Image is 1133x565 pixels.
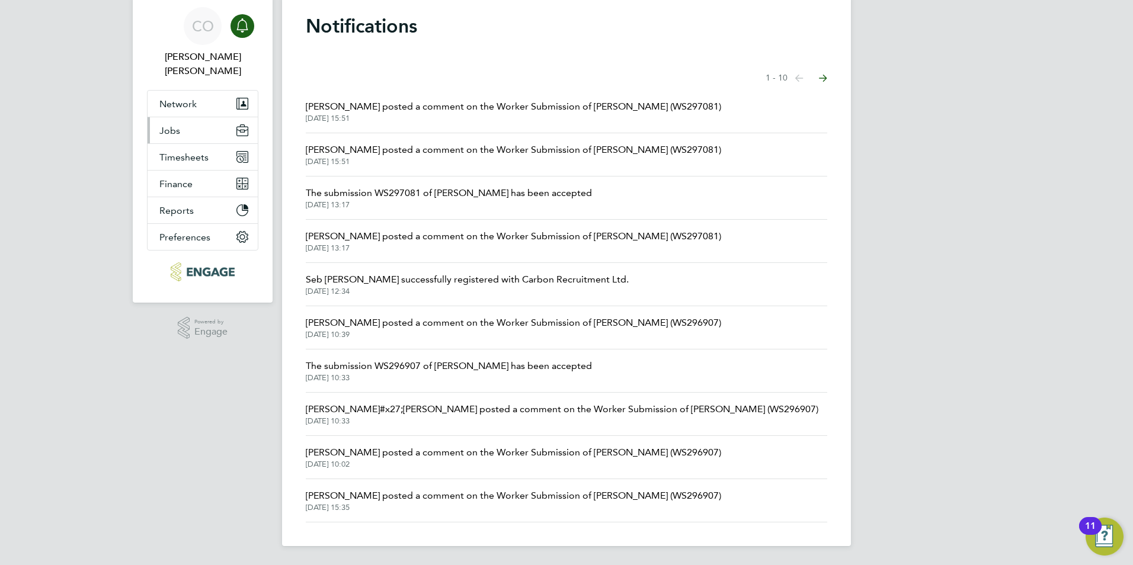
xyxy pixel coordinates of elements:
span: [DATE] 13:17 [306,243,721,253]
span: [PERSON_NAME] posted a comment on the Worker Submission of [PERSON_NAME] (WS297081) [306,143,721,157]
span: Preferences [159,232,210,243]
span: [PERSON_NAME] posted a comment on the Worker Submission of [PERSON_NAME] (WS296907) [306,489,721,503]
span: [PERSON_NAME] posted a comment on the Worker Submission of [PERSON_NAME] (WS297081) [306,229,721,243]
span: Jobs [159,125,180,136]
a: [PERSON_NAME] posted a comment on the Worker Submission of [PERSON_NAME] (WS296907)[DATE] 10:39 [306,316,721,339]
a: [PERSON_NAME] posted a comment on the Worker Submission of [PERSON_NAME] (WS296907)[DATE] 10:02 [306,445,721,469]
span: Network [159,98,197,110]
a: Go to home page [147,262,258,281]
span: [DATE] 13:17 [306,200,592,210]
span: [DATE] 12:34 [306,287,629,296]
span: Finance [159,178,193,190]
span: [DATE] 10:39 [306,330,721,339]
span: The submission WS296907 of [PERSON_NAME] has been accepted [306,359,592,373]
button: Finance [148,171,258,197]
a: [PERSON_NAME]#x27;[PERSON_NAME] posted a comment on the Worker Submission of [PERSON_NAME] (WS296... [306,402,818,426]
button: Open Resource Center, 11 new notifications [1086,518,1124,556]
a: The submission WS297081 of [PERSON_NAME] has been accepted[DATE] 13:17 [306,186,592,210]
span: [DATE] 15:51 [306,114,721,123]
span: [DATE] 10:33 [306,373,592,383]
span: [PERSON_NAME] posted a comment on the Worker Submission of [PERSON_NAME] (WS296907) [306,316,721,330]
div: 11 [1085,526,1096,541]
button: Timesheets [148,144,258,170]
button: Preferences [148,224,258,250]
span: [DATE] 15:51 [306,157,721,166]
a: [PERSON_NAME] posted a comment on the Worker Submission of [PERSON_NAME] (WS297081)[DATE] 13:17 [306,229,721,253]
span: [PERSON_NAME] posted a comment on the Worker Submission of [PERSON_NAME] (WS296907) [306,445,721,460]
span: Seb [PERSON_NAME] successfully registered with Carbon Recruitment Ltd. [306,272,629,287]
nav: Select page of notifications list [766,66,827,90]
span: 1 - 10 [766,72,788,84]
span: Engage [194,327,228,337]
span: [PERSON_NAME] posted a comment on the Worker Submission of [PERSON_NAME] (WS297081) [306,99,721,114]
button: Network [148,91,258,117]
a: CO[PERSON_NAME] [PERSON_NAME] [147,7,258,78]
span: Reports [159,205,194,216]
span: The submission WS297081 of [PERSON_NAME] has been accepted [306,186,592,200]
img: carbonrecruitment-logo-retina.png [171,262,234,281]
h1: Notifications [306,14,827,38]
button: Jobs [148,117,258,143]
span: Timesheets [159,152,209,163]
span: CO [192,18,214,34]
a: [PERSON_NAME] posted a comment on the Worker Submission of [PERSON_NAME] (WS296907)[DATE] 15:35 [306,489,721,512]
span: [PERSON_NAME]#x27;[PERSON_NAME] posted a comment on the Worker Submission of [PERSON_NAME] (WS296... [306,402,818,416]
a: The submission WS296907 of [PERSON_NAME] has been accepted[DATE] 10:33 [306,359,592,383]
span: [DATE] 15:35 [306,503,721,512]
a: Seb [PERSON_NAME] successfully registered with Carbon Recruitment Ltd.[DATE] 12:34 [306,272,629,296]
button: Reports [148,197,258,223]
span: Powered by [194,317,228,327]
a: [PERSON_NAME] posted a comment on the Worker Submission of [PERSON_NAME] (WS297081)[DATE] 15:51 [306,143,721,166]
span: [DATE] 10:33 [306,416,818,426]
span: Connor O'sullivan [147,50,258,78]
a: Powered byEngage [178,317,228,339]
a: [PERSON_NAME] posted a comment on the Worker Submission of [PERSON_NAME] (WS297081)[DATE] 15:51 [306,99,721,123]
span: [DATE] 10:02 [306,460,721,469]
